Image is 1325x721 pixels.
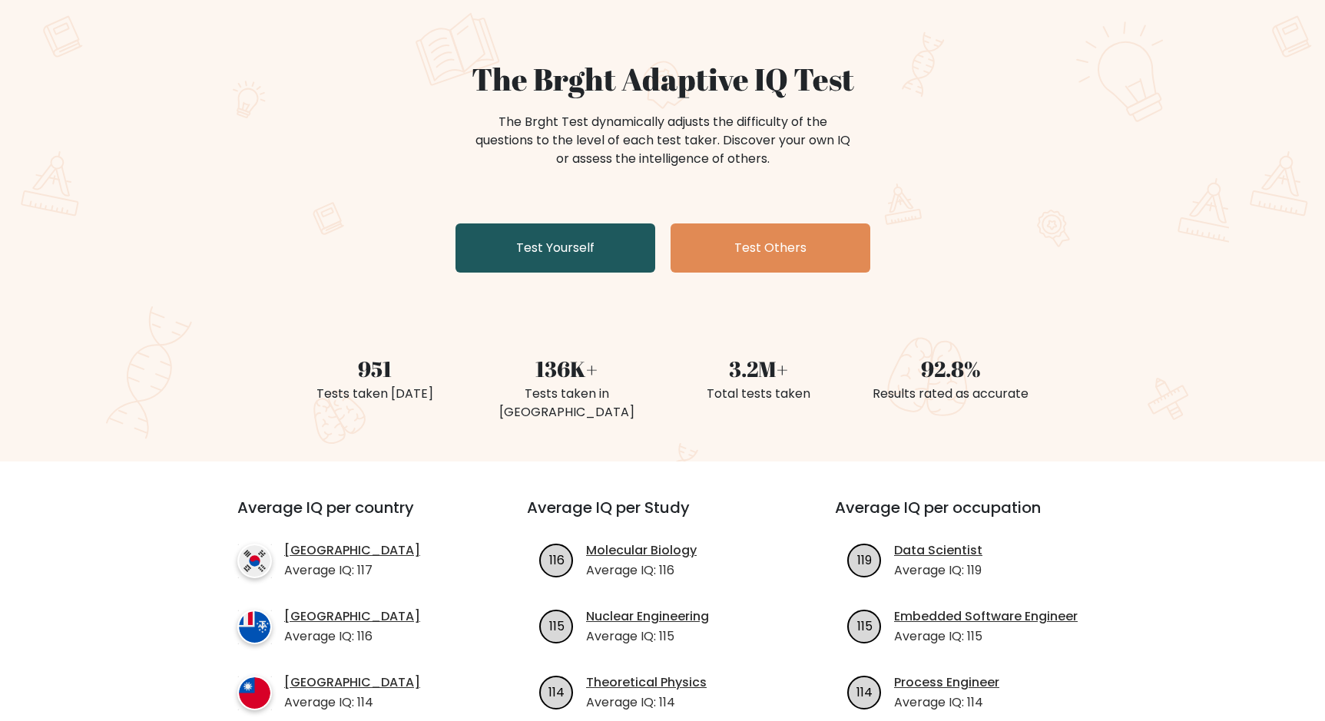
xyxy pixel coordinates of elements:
[894,607,1078,626] a: Embedded Software Engineer
[671,223,870,273] a: Test Others
[856,683,873,700] text: 114
[894,541,982,560] a: Data Scientist
[586,541,697,560] a: Molecular Biology
[864,352,1038,385] div: 92.8%
[237,676,272,710] img: country
[672,352,846,385] div: 3.2M+
[672,385,846,403] div: Total tests taken
[527,498,798,535] h3: Average IQ per Study
[894,627,1078,646] p: Average IQ: 115
[284,627,420,646] p: Average IQ: 116
[549,617,565,634] text: 115
[284,693,420,712] p: Average IQ: 114
[857,551,872,568] text: 119
[586,693,707,712] p: Average IQ: 114
[586,627,709,646] p: Average IQ: 115
[284,607,420,626] a: [GEOGRAPHIC_DATA]
[857,617,873,634] text: 115
[284,561,420,580] p: Average IQ: 117
[586,561,697,580] p: Average IQ: 116
[835,498,1106,535] h3: Average IQ per occupation
[237,544,272,578] img: country
[284,673,420,692] a: [GEOGRAPHIC_DATA]
[237,610,272,644] img: country
[284,541,420,560] a: [GEOGRAPHIC_DATA]
[894,673,999,692] a: Process Engineer
[288,352,462,385] div: 951
[894,693,999,712] p: Average IQ: 114
[455,223,655,273] a: Test Yourself
[480,385,654,422] div: Tests taken in [GEOGRAPHIC_DATA]
[471,113,855,168] div: The Brght Test dynamically adjusts the difficulty of the questions to the level of each test take...
[549,551,565,568] text: 116
[480,352,654,385] div: 136K+
[586,607,709,626] a: Nuclear Engineering
[237,498,472,535] h3: Average IQ per country
[864,385,1038,403] div: Results rated as accurate
[894,561,982,580] p: Average IQ: 119
[548,683,565,700] text: 114
[288,385,462,403] div: Tests taken [DATE]
[288,61,1038,98] h1: The Brght Adaptive IQ Test
[586,673,707,692] a: Theoretical Physics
